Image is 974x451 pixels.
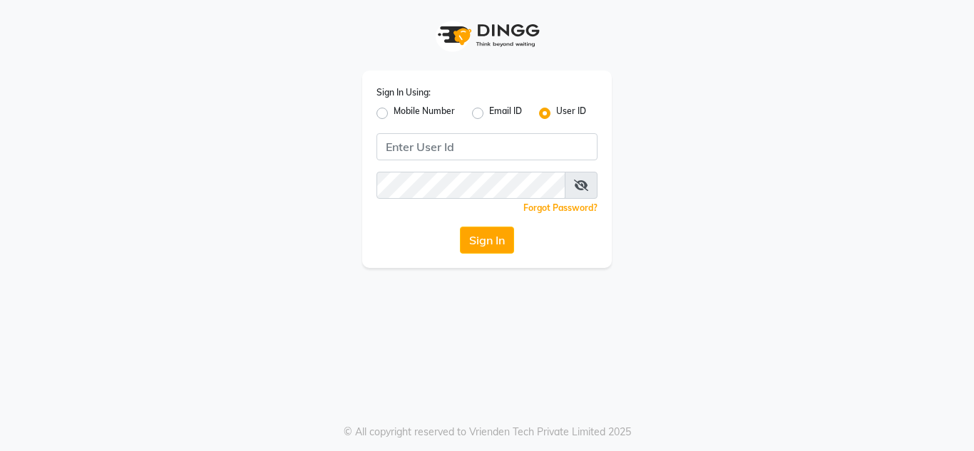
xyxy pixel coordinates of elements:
label: User ID [556,105,586,122]
label: Sign In Using: [376,86,431,99]
input: Username [376,172,565,199]
button: Sign In [460,227,514,254]
input: Username [376,133,598,160]
img: logo1.svg [430,14,544,56]
label: Email ID [489,105,522,122]
a: Forgot Password? [523,202,598,213]
label: Mobile Number [394,105,455,122]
